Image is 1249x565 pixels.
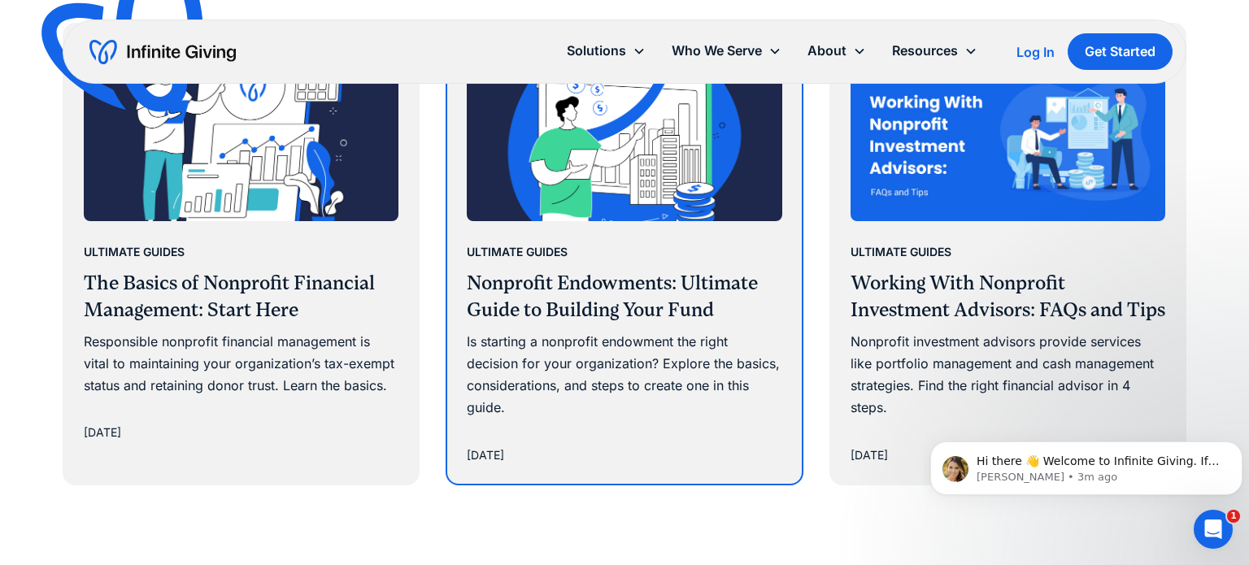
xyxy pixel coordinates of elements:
iframe: Intercom live chat [1194,510,1233,549]
div: Who We Serve [672,40,762,62]
div: Is starting a nonprofit endowment the right decision for your organization? Explore the basics, c... [467,331,781,419]
div: Nonprofit investment advisors provide services like portfolio management and cash management stra... [851,331,1165,419]
div: Ultimate Guides [851,242,951,262]
div: Resources [879,33,990,68]
div: Resources [892,40,958,62]
div: Ultimate Guides [84,242,185,262]
div: Who We Serve [659,33,794,68]
div: Responsible nonprofit financial management is vital to maintaining your organization’s tax-exempt... [84,331,398,398]
div: Solutions [554,33,659,68]
div: [DATE] [84,423,121,442]
a: Ultimate GuidesThe Basics of Nonprofit Financial Management: Start HereResponsible nonprofit fina... [64,24,418,462]
div: Solutions [567,40,626,62]
div: Log In [1016,46,1055,59]
div: [DATE] [851,445,888,465]
div: About [794,33,879,68]
div: [DATE] [467,445,504,465]
span: 1 [1227,510,1240,523]
iframe: Intercom notifications message [924,407,1249,521]
h3: The Basics of Nonprofit Financial Management: Start Here [84,270,398,324]
div: Ultimate Guides [467,242,568,262]
h3: Nonprofit Endowments: Ultimate Guide to Building Your Fund [467,270,781,324]
a: Get Started [1068,33,1173,70]
div: About [807,40,846,62]
a: Log In [1016,42,1055,62]
h3: Working With Nonprofit Investment Advisors: FAQs and Tips [851,270,1165,324]
a: home [89,39,236,65]
a: Ultimate GuidesWorking With Nonprofit Investment Advisors: FAQs and TipsNonprofit investment advi... [831,24,1185,484]
a: Ultimate GuidesNonprofit Endowments: Ultimate Guide to Building Your FundIs starting a nonprofit ... [447,24,801,484]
